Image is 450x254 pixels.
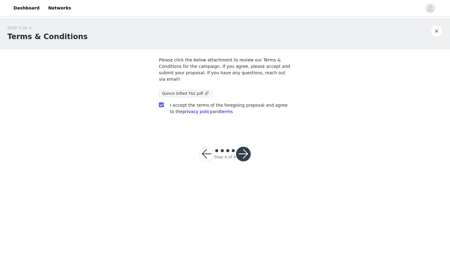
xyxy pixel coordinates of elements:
div: STEP 4 OF 4 [7,25,88,31]
a: Quince Gifted T&C.pdf [159,90,212,97]
div: Step 4 of 4 [214,154,236,160]
span: I accept the terms of the foregoing proposal and agree to the and [170,103,287,114]
a: Dashboard [10,1,43,15]
p: Please click the below attachment to review our Terms & Conditions for the campaign. If you agree... [159,57,291,83]
span: Quince Gifted T&C.pdf [162,91,203,96]
a: privacy policy [182,109,212,114]
a: Networks [44,1,75,15]
a: terms [220,109,233,114]
h1: Terms & Conditions [7,31,88,42]
div: avatar [427,3,433,13]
